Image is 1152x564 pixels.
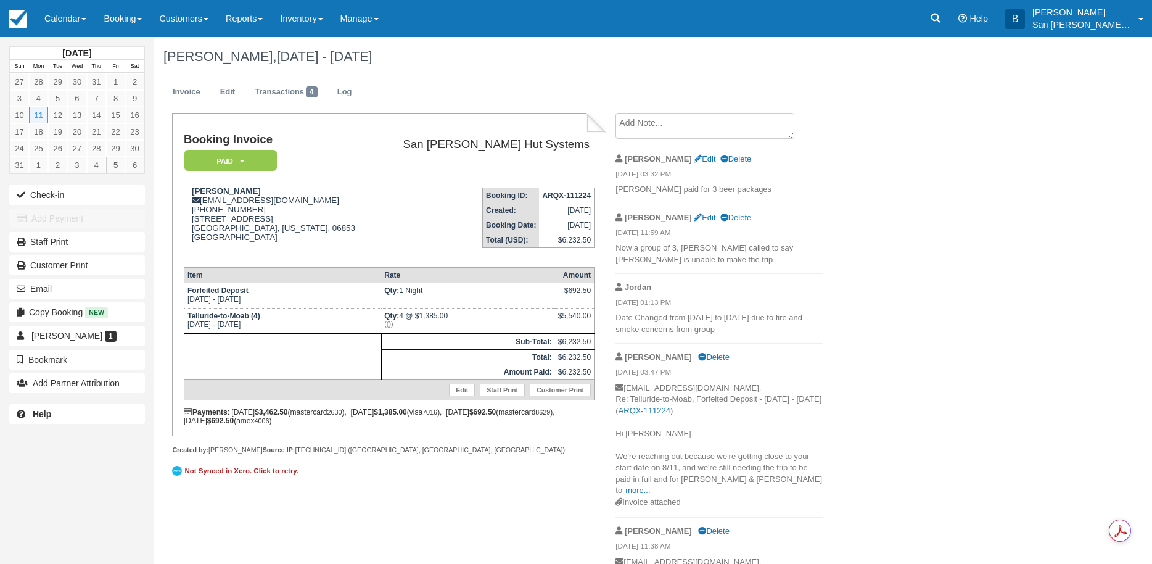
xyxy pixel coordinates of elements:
td: [DATE] [539,218,594,233]
div: B [1005,9,1025,29]
em: [DATE] 03:32 PM [615,169,823,183]
strong: Jordan [625,283,651,292]
p: Date Changed from [DATE] to [DATE] due to fire and smoke concerns from group [615,312,823,335]
a: Edit [694,213,715,222]
a: Paid [184,149,273,172]
a: ARQX-111224 [619,406,670,415]
a: 1 [106,73,125,90]
button: Check-in [9,185,145,205]
strong: Payments [184,408,228,417]
a: 8 [106,90,125,107]
p: San [PERSON_NAME] Hut Systems [1032,19,1131,31]
strong: $1,385.00 [374,408,406,417]
a: Invoice [163,80,210,104]
span: 1 [105,331,117,342]
th: Item [184,267,381,283]
a: Edit [211,80,244,104]
strong: [DATE] [62,48,91,58]
div: Invoice attached [615,497,823,508]
a: more... [625,486,650,495]
a: 15 [106,107,125,123]
td: $6,232.50 [539,233,594,248]
th: Booking Date: [483,218,540,233]
img: checkfront-main-nav-mini-logo.png [9,10,27,28]
a: 5 [48,90,67,107]
th: Rate [381,267,554,283]
em: Paid [184,150,277,172]
small: 4006 [255,417,269,425]
a: 1 [29,157,48,173]
a: 20 [67,123,86,140]
a: 13 [67,107,86,123]
a: [PERSON_NAME] 1 [9,326,145,346]
p: Now a group of 3, [PERSON_NAME] called to say [PERSON_NAME] is unable to make the trip [615,243,823,265]
a: Log [328,80,361,104]
a: Delete [720,154,751,164]
td: $6,232.50 [555,349,595,365]
strong: [PERSON_NAME] [625,526,692,536]
a: 2 [125,73,144,90]
a: 29 [48,73,67,90]
a: Customer Print [9,255,145,275]
span: New [85,307,108,318]
a: 27 [10,73,29,90]
a: 21 [87,123,106,140]
a: 5 [106,157,125,173]
a: Edit [694,154,715,164]
span: [DATE] - [DATE] [276,49,372,64]
th: Tue [48,60,67,73]
strong: [PERSON_NAME] [625,154,692,164]
a: 29 [106,140,125,157]
em: [DATE] 11:59 AM [615,228,823,241]
td: [DATE] - [DATE] [184,283,381,308]
strong: $692.50 [469,408,496,417]
button: Copy Booking New [9,302,145,322]
a: 2 [48,157,67,173]
th: Fri [106,60,125,73]
button: Add Partner Attribution [9,373,145,393]
a: 3 [67,157,86,173]
a: 23 [125,123,144,140]
a: 27 [67,140,86,157]
a: Not Synced in Xero. Click to retry. [172,464,302,478]
th: Mon [29,60,48,73]
a: 18 [29,123,48,140]
div: $692.50 [558,286,591,305]
a: 4 [87,157,106,173]
th: Total: [381,349,554,365]
div: : [DATE] (mastercard ), [DATE] (visa ), [DATE] (mastercard ), [DATE] (amex ) [184,408,595,425]
a: Customer Print [530,384,591,396]
a: 22 [106,123,125,140]
a: 30 [67,73,86,90]
small: 8629 [535,408,550,416]
strong: [PERSON_NAME] [625,352,692,362]
strong: [PERSON_NAME] [625,213,692,222]
button: Email [9,279,145,299]
th: Wed [67,60,86,73]
strong: Telluride-to-Moab (4) [187,312,260,320]
a: Delete [698,526,729,536]
strong: [PERSON_NAME] [192,186,261,196]
td: $6,232.50 [555,334,595,349]
th: Booking ID: [483,188,540,204]
strong: Created by: [172,446,208,454]
span: Help [969,14,988,23]
a: 31 [10,157,29,173]
h2: San [PERSON_NAME] Hut Systems [380,138,590,151]
strong: Forfeited Deposit [187,286,249,295]
i: Help [958,14,967,23]
th: Sun [10,60,29,73]
th: Sub-Total: [381,334,554,349]
b: Help [33,409,51,419]
a: 9 [125,90,144,107]
a: 12 [48,107,67,123]
a: 19 [48,123,67,140]
a: Delete [720,213,751,222]
span: [PERSON_NAME] [31,331,102,341]
a: 7 [87,90,106,107]
a: 24 [10,140,29,157]
th: Thu [87,60,106,73]
a: 16 [125,107,144,123]
p: [PERSON_NAME] paid for 3 beer packages [615,184,823,196]
a: Delete [698,352,729,362]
